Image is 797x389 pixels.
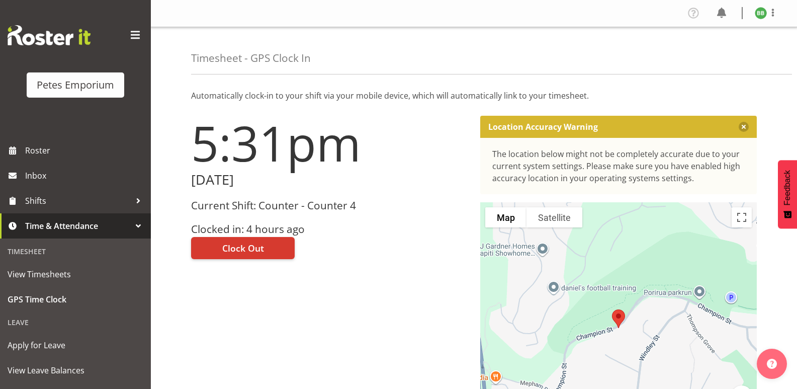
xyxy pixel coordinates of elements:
img: Rosterit website logo [8,25,91,45]
span: Feedback [783,170,792,205]
span: View Timesheets [8,267,143,282]
h3: Clocked in: 4 hours ago [191,223,468,235]
h1: 5:31pm [191,116,468,170]
h3: Current Shift: Counter - Counter 4 [191,200,468,211]
p: Location Accuracy Warning [488,122,598,132]
button: Show street map [485,207,526,227]
span: Shifts [25,193,131,208]
span: Apply for Leave [8,338,143,353]
img: help-xxl-2.png [767,359,777,369]
span: Roster [25,143,146,158]
h4: Timesheet - GPS Clock In [191,52,311,64]
button: Clock Out [191,237,295,259]
p: Automatically clock-in to your shift via your mobile device, which will automatically link to you... [191,90,757,102]
div: Leave [3,312,148,333]
a: Apply for Leave [3,333,148,358]
div: The location below might not be completely accurate due to your current system settings. Please m... [492,148,745,184]
span: Clock Out [222,242,264,255]
button: Show satellite imagery [526,207,582,227]
a: GPS Time Clock [3,287,148,312]
h2: [DATE] [191,172,468,188]
img: beena-bist9974.jpg [755,7,767,19]
a: View Timesheets [3,262,148,287]
a: View Leave Balances [3,358,148,383]
span: Time & Attendance [25,218,131,234]
div: Timesheet [3,241,148,262]
span: Inbox [25,168,146,183]
div: Petes Emporium [37,77,114,93]
span: GPS Time Clock [8,292,143,307]
button: Close message [739,122,749,132]
button: Feedback - Show survey [778,160,797,228]
span: View Leave Balances [8,363,143,378]
button: Toggle fullscreen view [732,207,752,227]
